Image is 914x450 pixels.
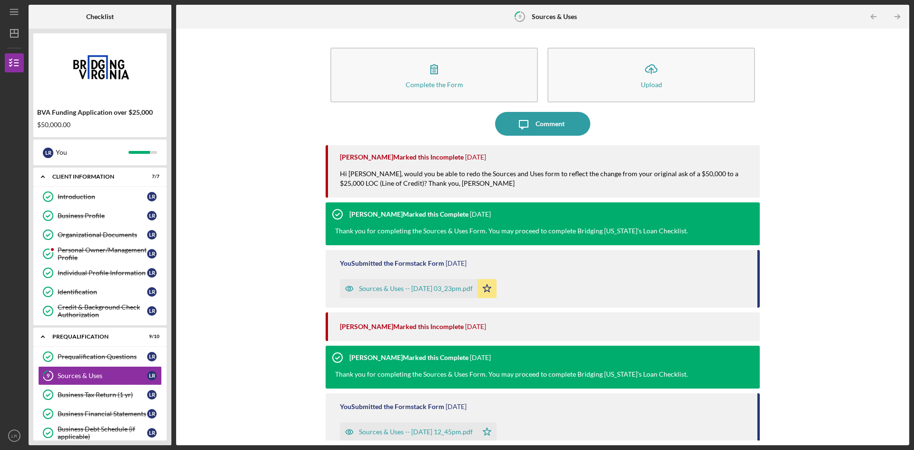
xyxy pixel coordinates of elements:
button: LR [5,426,24,445]
div: Prequalification Questions [58,353,147,360]
div: L R [147,352,157,361]
div: Prequalification [52,334,136,340]
div: L R [43,148,53,158]
div: L R [147,249,157,259]
div: Identification [58,288,147,296]
div: L R [147,230,157,240]
div: Sources & Uses -- [DATE] 03_23pm.pdf [359,285,473,292]
div: [PERSON_NAME] Marked this Incomplete [340,323,464,330]
div: Hi [PERSON_NAME], would you be able to redo the Sources and Uses form to reflect the change from ... [340,169,750,198]
div: Individual Profile Information [58,269,147,277]
div: Business Profile [58,212,147,220]
div: L R [147,192,157,201]
time: 2025-07-23 18:34 [470,354,491,361]
a: Organizational DocumentsLR [38,225,162,244]
a: Business Debt Schedule (if applicable)LR [38,423,162,442]
div: L R [147,409,157,419]
div: BVA Funding Application over $25,000 [37,109,163,116]
button: Comment [495,112,590,136]
div: Sources & Uses -- [DATE] 12_45pm.pdf [359,428,473,436]
div: L R [147,211,157,220]
time: 2025-09-23 20:45 [465,153,486,161]
div: Business Debt Schedule (if applicable) [58,425,147,440]
b: Sources & Uses [532,13,577,20]
div: Thank you for completing the Sources & Uses Form. You may proceed to complete Bridging [US_STATE]... [335,370,688,379]
div: [PERSON_NAME] Marked this Complete [349,210,468,218]
a: Individual Profile InformationLR [38,263,162,282]
div: Business Financial Statements [58,410,147,418]
tspan: 9 [518,13,522,20]
div: L R [147,306,157,316]
a: IdentificationLR [38,282,162,301]
div: $50,000.00 [37,121,163,129]
div: Complete the Form [406,81,463,88]
tspan: 9 [47,373,50,379]
text: LR [11,433,17,439]
a: Business ProfileLR [38,206,162,225]
time: 2025-07-23 16:45 [446,403,467,410]
a: Business Financial StatementsLR [38,404,162,423]
div: Organizational Documents [58,231,147,239]
button: Upload [547,48,755,102]
button: Sources & Uses -- [DATE] 12_45pm.pdf [340,422,497,441]
time: 2025-07-24 19:10 [465,323,486,330]
div: You Submitted the Formstack Form [340,403,444,410]
a: Business Tax Return (1 yr)LR [38,385,162,404]
div: L R [147,390,157,400]
div: L R [147,268,157,278]
div: Credit & Background Check Authorization [58,303,147,319]
div: [PERSON_NAME] Marked this Incomplete [340,153,464,161]
time: 2025-07-24 19:23 [446,260,467,267]
div: L R [147,428,157,438]
div: Introduction [58,193,147,200]
img: Product logo [33,38,167,95]
a: 9Sources & UsesLR [38,366,162,385]
div: Upload [641,81,662,88]
div: 7 / 7 [142,174,159,180]
div: You [56,144,129,160]
a: Credit & Background Check AuthorizationLR [38,301,162,320]
div: Personal Owner/Management Profile [58,246,147,261]
div: 9 / 10 [142,334,159,340]
button: Complete the Form [330,48,538,102]
div: L R [147,287,157,297]
div: L R [147,371,157,380]
div: Business Tax Return (1 yr) [58,391,147,399]
div: Thank you for completing the Sources & Uses Form. You may proceed to complete Bridging [US_STATE]... [335,226,688,236]
div: Client Information [52,174,136,180]
time: 2025-07-24 19:24 [470,210,491,218]
a: IntroductionLR [38,187,162,206]
button: Sources & Uses -- [DATE] 03_23pm.pdf [340,279,497,298]
a: Personal Owner/Management ProfileLR [38,244,162,263]
div: You Submitted the Formstack Form [340,260,444,267]
div: [PERSON_NAME] Marked this Complete [349,354,468,361]
b: Checklist [86,13,114,20]
div: Comment [536,112,565,136]
div: Sources & Uses [58,372,147,380]
a: Prequalification QuestionsLR [38,347,162,366]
